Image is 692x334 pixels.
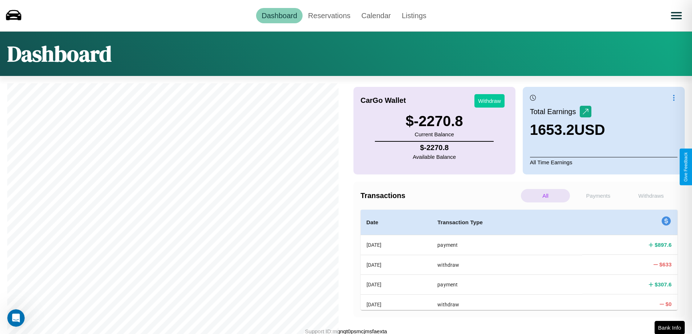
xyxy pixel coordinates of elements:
[361,294,432,314] th: [DATE]
[655,241,672,249] h4: $ 897.6
[432,275,582,294] th: payment
[413,152,456,162] p: Available Balance
[361,96,406,105] h4: CarGo Wallet
[659,261,672,268] h4: $ 633
[683,152,688,182] div: Give Feedback
[406,113,463,129] h3: $ -2270.8
[256,8,303,23] a: Dashboard
[406,129,463,139] p: Current Balance
[303,8,356,23] a: Reservations
[432,255,582,274] th: withdraw
[432,235,582,255] th: payment
[361,255,432,274] th: [DATE]
[474,94,505,108] button: Withdraw
[367,218,426,227] h4: Date
[437,218,576,227] h4: Transaction Type
[413,144,456,152] h4: $ -2270.8
[361,235,432,255] th: [DATE]
[432,294,582,314] th: withdraw
[530,122,605,138] h3: 1653.2 USD
[530,157,677,167] p: All Time Earnings
[361,192,519,200] h4: Transactions
[627,189,676,202] p: Withdraws
[530,105,580,118] p: Total Earnings
[7,309,25,327] iframe: Intercom live chat
[665,300,672,308] h4: $ 0
[396,8,432,23] a: Listings
[655,281,672,288] h4: $ 307.6
[521,189,570,202] p: All
[7,39,112,69] h1: Dashboard
[666,5,687,26] button: Open menu
[574,189,623,202] p: Payments
[361,275,432,294] th: [DATE]
[356,8,396,23] a: Calendar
